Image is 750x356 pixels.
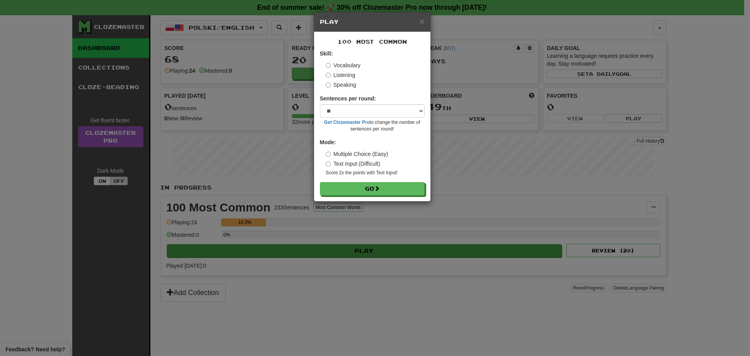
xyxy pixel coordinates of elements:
[326,82,331,88] input: Speaking
[326,71,355,79] label: Listening
[326,63,331,68] input: Vocabulary
[420,17,424,25] button: Close
[326,81,356,89] label: Speaking
[326,161,331,166] input: Text Input (Difficult)
[324,120,370,125] a: Get Clozemaster Pro
[337,38,407,45] span: 100 Most Common
[420,17,424,26] span: ×
[326,73,331,78] input: Listening
[320,18,425,26] h5: Play
[320,139,336,145] strong: Mode:
[320,119,425,132] small: to change the number of sentences per round!
[326,170,425,176] small: Score 2x the points with Text Input !
[320,95,376,102] label: Sentences per round:
[320,182,425,195] button: Go
[326,150,388,158] label: Multiple Choice (Easy)
[326,160,380,168] label: Text Input (Difficult)
[326,61,361,69] label: Vocabulary
[320,50,333,57] strong: Skill:
[326,152,331,157] input: Multiple Choice (Easy)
